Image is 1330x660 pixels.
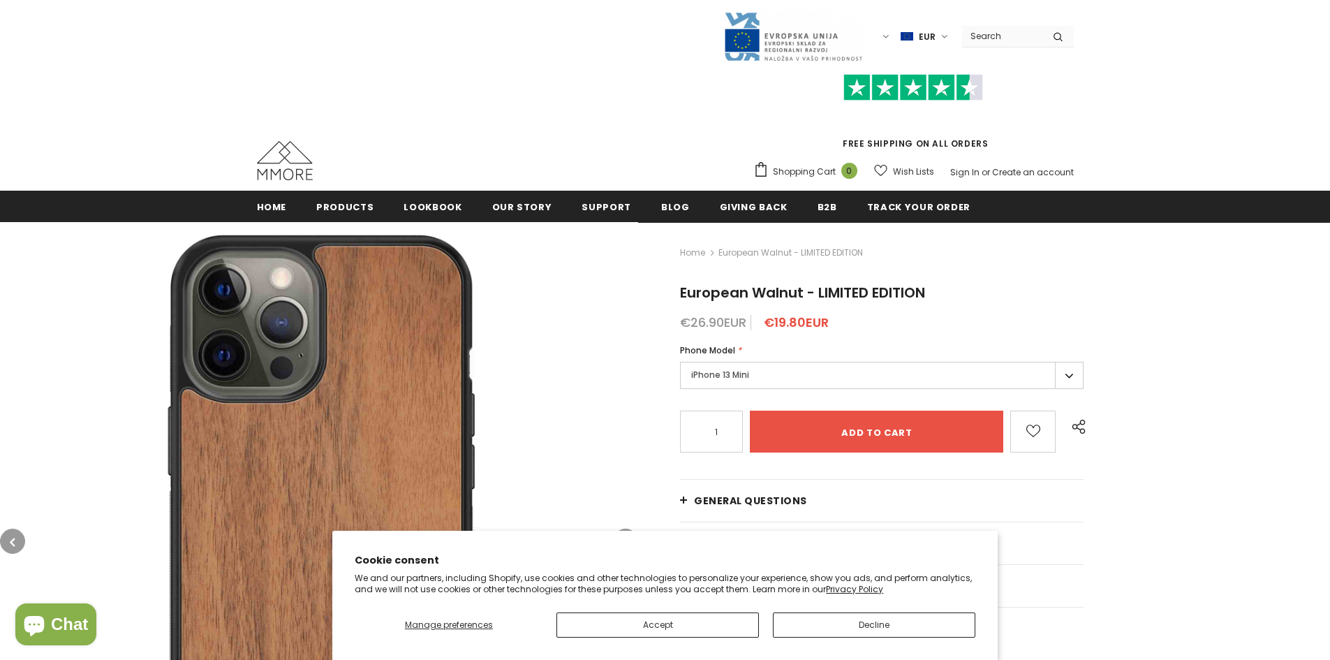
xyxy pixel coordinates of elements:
[257,141,313,180] img: MMORE Cases
[982,166,990,178] span: or
[404,191,461,222] a: Lookbook
[405,619,493,631] span: Manage preferences
[694,494,807,508] span: General Questions
[753,101,1074,137] iframe: Customer reviews powered by Trustpilot
[818,200,837,214] span: B2B
[841,163,857,179] span: 0
[867,200,970,214] span: Track your order
[826,583,883,595] a: Privacy Policy
[950,166,980,178] a: Sign In
[893,165,934,179] span: Wish Lists
[718,244,863,261] span: European Walnut - LIMITED EDITION
[11,603,101,649] inbox-online-store-chat: Shopify online store chat
[818,191,837,222] a: B2B
[773,165,836,179] span: Shopping Cart
[992,166,1074,178] a: Create an account
[492,200,552,214] span: Our Story
[962,26,1042,46] input: Search Site
[404,200,461,214] span: Lookbook
[680,362,1084,389] label: iPhone 13 Mini
[355,573,975,594] p: We and our partners, including Shopify, use cookies and other technologies to personalize your ex...
[680,283,925,302] span: European Walnut - LIMITED EDITION
[257,191,287,222] a: Home
[680,344,735,356] span: Phone Model
[773,613,975,638] button: Decline
[750,411,1003,453] input: Add to cart
[355,613,542,638] button: Manage preferences
[582,191,631,222] a: support
[753,80,1074,149] span: FREE SHIPPING ON ALL ORDERS
[680,314,746,331] span: €26.90EUR
[723,30,863,42] a: Javni Razpis
[492,191,552,222] a: Our Story
[556,613,759,638] button: Accept
[257,200,287,214] span: Home
[680,480,1084,522] a: General Questions
[316,191,374,222] a: Products
[723,11,863,62] img: Javni Razpis
[582,200,631,214] span: support
[316,200,374,214] span: Products
[680,244,705,261] a: Home
[874,159,934,184] a: Wish Lists
[720,191,788,222] a: Giving back
[661,191,690,222] a: Blog
[764,314,829,331] span: €19.80EUR
[661,200,690,214] span: Blog
[919,30,936,44] span: EUR
[680,522,1084,564] a: PACKAGING
[720,200,788,214] span: Giving back
[753,161,864,182] a: Shopping Cart 0
[843,74,983,101] img: Trust Pilot Stars
[867,191,970,222] a: Track your order
[355,553,975,568] h2: Cookie consent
